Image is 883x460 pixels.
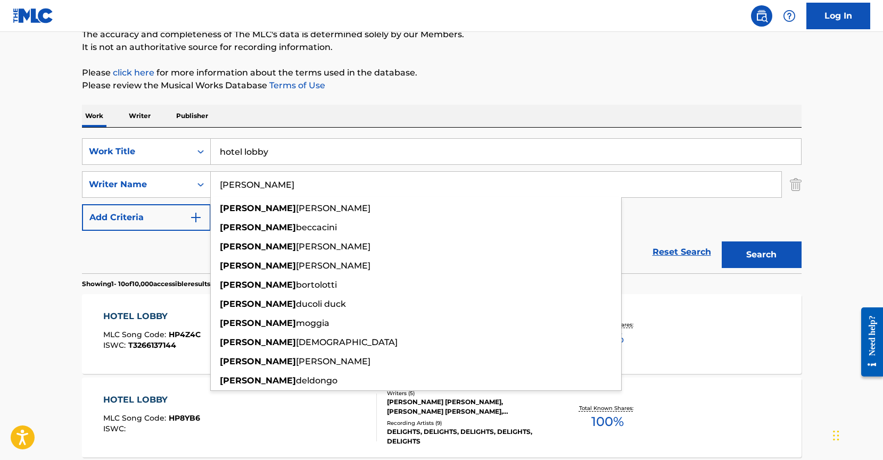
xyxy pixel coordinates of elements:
[220,261,296,271] strong: [PERSON_NAME]
[833,420,839,451] div: Drag
[296,356,370,366] span: [PERSON_NAME]
[169,330,201,339] span: HP4Z4C
[220,241,296,252] strong: [PERSON_NAME]
[103,424,128,433] span: ISWC :
[220,375,296,386] strong: [PERSON_NAME]
[296,203,370,213] span: [PERSON_NAME]
[220,280,296,290] strong: [PERSON_NAME]
[82,294,802,374] a: HOTEL LOBBYMLC Song Code:HP4Z4CISWC:T3266137144Writers (3)[PERSON_NAME], [PERSON_NAME]Recording A...
[647,240,716,264] a: Reset Search
[853,299,883,385] iframe: Resource Center
[89,178,185,191] div: Writer Name
[82,204,211,231] button: Add Criteria
[267,80,325,90] a: Terms of Use
[82,41,802,54] p: It is not an authoritative source for recording information.
[779,5,800,27] div: Help
[387,397,548,416] div: [PERSON_NAME] [PERSON_NAME], [PERSON_NAME] [PERSON_NAME], [PERSON_NAME] [PERSON_NAME], [PERSON_NA...
[82,66,802,79] p: Please for more information about the terms used in the database.
[103,413,169,423] span: MLC Song Code :
[113,68,154,78] a: click here
[220,299,296,309] strong: [PERSON_NAME]
[751,5,772,27] a: Public Search
[296,318,329,328] span: moggia
[82,79,802,92] p: Please review the Musical Works Database
[128,340,176,350] span: T3266137144
[790,171,802,198] img: Delete Criterion
[220,318,296,328] strong: [PERSON_NAME]
[189,211,202,224] img: 9d2ae6d4665cec9f34b9.svg
[13,8,54,23] img: MLC Logo
[103,340,128,350] span: ISWC :
[806,3,870,29] a: Log In
[296,222,337,232] span: beccacini
[173,105,211,127] p: Publisher
[103,330,169,339] span: MLC Song Code :
[103,394,200,406] div: HOTEL LOBBY
[82,28,802,41] p: The accuracy and completeness of The MLC's data is determined solely by our Members.
[82,105,106,127] p: Work
[387,389,548,397] div: Writers ( 5 )
[387,427,548,446] div: DELIGHTS, DELIGHTS, DELIGHTS, DELIGHTS, DELIGHTS
[220,222,296,232] strong: [PERSON_NAME]
[579,404,636,412] p: Total Known Shares:
[722,241,802,268] button: Search
[296,280,337,290] span: bortolotti
[296,241,370,252] span: [PERSON_NAME]
[591,412,624,431] span: 100 %
[126,105,154,127] p: Writer
[220,203,296,213] strong: [PERSON_NAME]
[220,356,296,366] strong: [PERSON_NAME]
[82,378,802,457] a: HOTEL LOBBYMLC Song Code:HP8YB6ISWC:Writers (5)[PERSON_NAME] [PERSON_NAME], [PERSON_NAME] [PERSON...
[82,138,802,273] form: Search Form
[296,261,370,271] span: [PERSON_NAME]
[89,145,185,158] div: Work Title
[387,419,548,427] div: Recording Artists ( 9 )
[296,337,398,347] span: [DEMOGRAPHIC_DATA]
[296,375,337,386] span: deldongo
[296,299,346,309] span: ducoli duck
[82,279,252,289] p: Showing 1 - 10 of 10,000 accessible results (Total 17,493 )
[783,10,796,22] img: help
[755,10,768,22] img: search
[220,337,296,347] strong: [PERSON_NAME]
[169,413,200,423] span: HP8YB6
[830,409,883,460] iframe: Chat Widget
[103,310,201,323] div: HOTEL LOBBY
